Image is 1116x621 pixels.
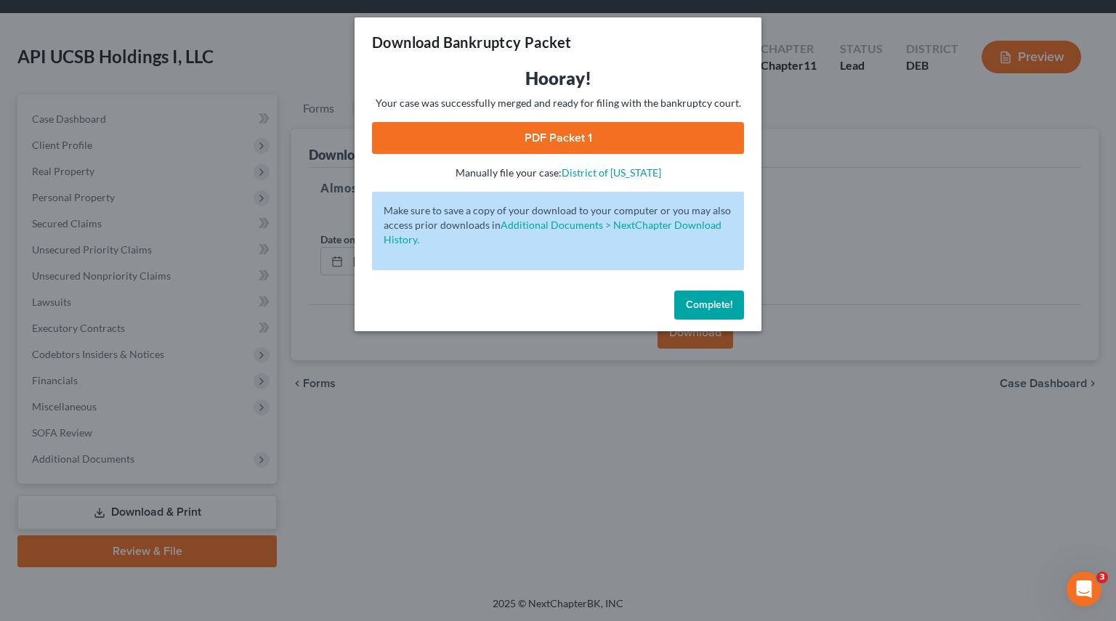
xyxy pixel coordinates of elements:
[372,166,744,180] p: Manually file your case:
[384,219,721,245] a: Additional Documents > NextChapter Download History.
[372,32,571,52] h3: Download Bankruptcy Packet
[686,299,732,311] span: Complete!
[372,122,744,154] a: PDF Packet 1
[1067,572,1101,606] iframe: Intercom live chat
[372,96,744,110] p: Your case was successfully merged and ready for filing with the bankruptcy court.
[372,67,744,90] h3: Hooray!
[674,291,744,320] button: Complete!
[1096,572,1108,583] span: 3
[384,203,732,247] p: Make sure to save a copy of your download to your computer or you may also access prior downloads in
[562,166,661,179] a: District of [US_STATE]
